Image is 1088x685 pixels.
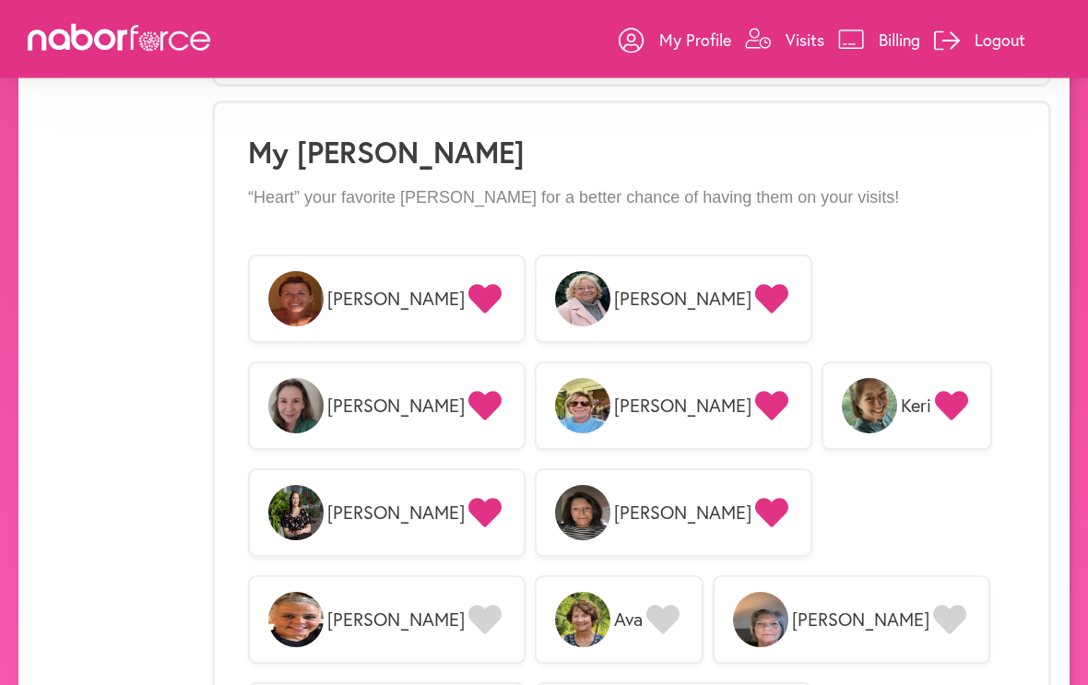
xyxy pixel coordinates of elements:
[268,593,324,648] img: 0zTwxK4Q3yfRwpLLQz2l
[745,12,824,67] a: Visits
[555,593,610,648] img: XHjfIr4QdtP9z19ix0vw
[327,609,465,632] span: [PERSON_NAME]
[934,12,1025,67] a: Logout
[659,29,731,51] p: My Profile
[879,29,920,51] p: Billing
[268,272,324,327] img: OEdbv966SgGQPHiQxgyv
[327,502,465,525] span: [PERSON_NAME]
[786,29,824,51] p: Visits
[268,486,324,541] img: 2vytQC9SryeU8YLoGShB
[619,12,731,67] a: My Profile
[614,396,751,418] span: [PERSON_NAME]
[614,609,643,632] span: Ava
[838,12,920,67] a: Billing
[733,593,788,648] img: Na2efBHZTpWd9l7r0VO2
[901,396,931,418] span: Keri
[555,486,610,541] img: 30Bvl8ETvKgEU4mEEcy2
[248,189,1015,209] p: “Heart” your favorite [PERSON_NAME] for a better chance of having them on your visits!
[268,379,324,434] img: YFjhKXiRTHKIYKLGqnwN
[555,379,610,434] img: G7oy9wHHRkO686c5XOiB
[327,289,465,311] span: [PERSON_NAME]
[842,379,897,434] img: HaYWxHrQiSFxH9MtcOwh
[792,609,929,632] span: [PERSON_NAME]
[555,272,610,327] img: HSf1RpRmSP22OYgFKaW7
[327,396,465,418] span: [PERSON_NAME]
[614,289,751,311] span: [PERSON_NAME]
[248,136,1015,171] h1: My [PERSON_NAME]
[975,29,1025,51] p: Logout
[614,502,751,525] span: [PERSON_NAME]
